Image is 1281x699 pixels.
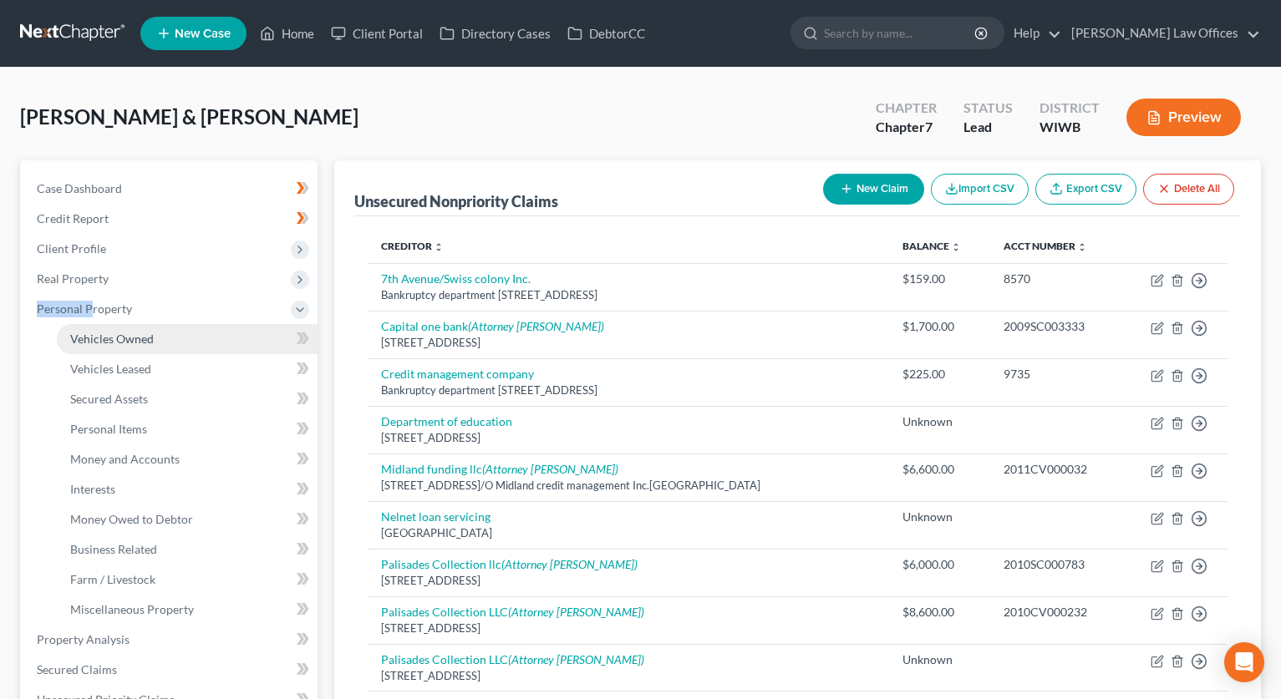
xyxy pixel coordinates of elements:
[501,557,638,571] i: (Attorney [PERSON_NAME])
[1004,366,1107,382] div: 9735
[1035,174,1136,205] a: Export CSV
[37,211,109,225] span: Credit Report
[1040,99,1100,118] div: District
[175,28,231,40] span: New Case
[70,512,193,526] span: Money Owed to Debtor
[57,504,318,534] a: Money Owed to Debtor
[37,271,109,286] span: Real Property
[1004,240,1087,252] a: Acct Number unfold_more
[431,18,559,48] a: Directory Cases
[1004,318,1107,335] div: 2009SC003333
[381,478,876,494] div: [STREET_ADDRESS]/O Midland credit management Inc.[GEOGRAPHIC_DATA]
[559,18,653,48] a: DebtorCC
[323,18,431,48] a: Client Portal
[57,534,318,565] a: Business Related
[951,242,961,252] i: unfold_more
[381,668,876,684] div: [STREET_ADDRESS]
[70,452,180,466] span: Money and Accounts
[57,384,318,414] a: Secured Assets
[381,557,638,571] a: Palisades Collection llc(Attorney [PERSON_NAME])
[1224,642,1264,682] div: Open Intercom Messenger
[381,335,876,351] div: [STREET_ADDRESS]
[381,319,604,333] a: Capital one bank(Attorney [PERSON_NAME])
[23,204,318,234] a: Credit Report
[1004,556,1107,573] div: 2010SC000783
[37,241,106,256] span: Client Profile
[902,271,977,287] div: $159.00
[902,318,977,335] div: $1,700.00
[37,662,117,676] span: Secured Claims
[902,556,977,573] div: $6,000.00
[354,191,558,211] div: Unsecured Nonpriority Claims
[381,430,876,446] div: [STREET_ADDRESS]
[381,462,618,476] a: Midland funding llc(Attorney [PERSON_NAME])
[57,414,318,444] a: Personal Items
[23,655,318,685] a: Secured Claims
[381,652,644,666] a: Palisades Collection LLC(Attorney [PERSON_NAME])
[824,18,977,48] input: Search by name...
[70,392,148,406] span: Secured Assets
[252,18,323,48] a: Home
[508,605,644,619] i: (Attorney [PERSON_NAME])
[37,301,132,316] span: Personal Property
[381,382,876,398] div: Bankruptcy department [STREET_ADDRESS]
[1004,461,1107,478] div: 2011CV000032
[508,652,644,666] i: (Attorney [PERSON_NAME])
[37,181,122,195] span: Case Dashboard
[381,414,512,428] a: Department of education
[963,118,1013,137] div: Lead
[902,240,961,252] a: Balance unfold_more
[902,413,977,430] div: Unknown
[381,573,876,589] div: [STREET_ADDRESS]
[57,324,318,354] a: Vehicles Owned
[381,287,876,303] div: Bankruptcy department [STREET_ADDRESS]
[381,605,644,619] a: Palisades Collection LLC(Attorney [PERSON_NAME])
[1063,18,1260,48] a: [PERSON_NAME] Law Offices
[381,240,444,252] a: Creditor unfold_more
[823,174,924,205] button: New Claim
[1040,118,1100,137] div: WIWB
[70,482,115,496] span: Interests
[876,99,937,118] div: Chapter
[37,632,130,646] span: Property Analysis
[381,620,876,636] div: [STREET_ADDRESS]
[925,119,933,134] span: 7
[57,595,318,625] a: Miscellaneous Property
[434,242,444,252] i: unfold_more
[1004,271,1107,287] div: 8570
[70,332,154,346] span: Vehicles Owned
[902,604,977,620] div: $8,600.00
[57,565,318,595] a: Farm / Livestock
[70,362,151,376] span: Vehicles Leased
[1077,242,1087,252] i: unfold_more
[468,319,604,333] i: (Attorney [PERSON_NAME])
[381,509,491,524] a: Nelnet loan servicing
[381,525,876,541] div: [GEOGRAPHIC_DATA]
[70,542,157,556] span: Business Related
[70,572,155,586] span: Farm / Livestock
[1126,99,1241,136] button: Preview
[57,474,318,504] a: Interests
[876,118,937,137] div: Chapter
[70,422,147,436] span: Personal Items
[57,354,318,384] a: Vehicles Leased
[23,625,318,655] a: Property Analysis
[70,602,194,616] span: Miscellaneous Property
[482,462,618,476] i: (Attorney [PERSON_NAME])
[963,99,1013,118] div: Status
[931,174,1029,205] button: Import CSV
[381,367,534,381] a: Credit management company
[902,509,977,525] div: Unknown
[1004,604,1107,620] div: 2010CV000232
[1143,174,1234,205] button: Delete All
[1005,18,1061,48] a: Help
[902,366,977,382] div: $225.00
[902,461,977,478] div: $6,600.00
[20,104,358,129] span: [PERSON_NAME] & [PERSON_NAME]
[23,174,318,204] a: Case Dashboard
[57,444,318,474] a: Money and Accounts
[381,271,531,286] a: 7th Avenue/Swiss colony Inc.
[902,651,977,668] div: Unknown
